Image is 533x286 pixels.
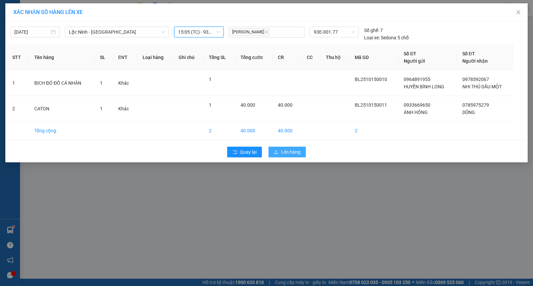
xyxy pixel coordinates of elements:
th: Tổng SL [204,45,235,70]
li: [PERSON_NAME][GEOGRAPHIC_DATA] [3,3,97,39]
td: Khác [113,70,137,96]
span: DŨNG [462,110,475,115]
td: 40.000 [272,122,301,140]
td: BỊCH ĐỎ ĐỒ CÁ NHÂN [29,70,95,96]
th: Ghi chú [173,45,204,70]
span: 0978592067 [462,77,489,82]
span: 1 [209,77,212,82]
span: close [265,30,268,34]
span: 40.000 [241,102,255,108]
li: VP VP Đồng Xoài [46,47,89,54]
button: uploadLên hàng [268,147,306,157]
li: VP VP Bình Long [3,47,46,54]
span: 15:05 (TC) - 93E-001.77 [178,27,220,37]
span: [PERSON_NAME] [230,28,269,36]
span: Lên hàng [281,148,300,156]
span: Người nhận [462,58,488,64]
th: ĐVT [113,45,137,70]
span: Loại xe: [364,34,380,41]
td: 40.000 [235,122,273,140]
span: Người gửi [404,58,425,64]
span: 0964891955 [404,77,430,82]
span: Số ĐT [462,51,475,56]
span: 40.000 [278,102,292,108]
span: BL2510150011 [355,102,387,108]
td: 1 [7,70,29,96]
th: STT [7,45,29,70]
button: rollbackQuay lại [227,147,262,157]
td: 2 [349,122,398,140]
span: upload [274,150,278,155]
span: close [516,10,521,15]
th: Loại hàng [137,45,173,70]
span: 1 [209,102,212,108]
span: HUYỀN BÌNH LONG [404,84,444,89]
span: BL2510150010 [355,77,387,82]
span: 0933669650 [404,102,430,108]
th: Tên hàng [29,45,95,70]
span: 1 [100,80,103,86]
span: Quay lại [240,148,257,156]
th: Thu hộ [320,45,350,70]
div: 7 [364,27,383,34]
span: down [161,30,165,34]
td: CATON [29,96,95,122]
th: CR [272,45,301,70]
td: Khác [113,96,137,122]
span: ÁNH HỒNG [404,110,428,115]
td: 2 [7,96,29,122]
span: Lộc Ninh - Đồng Xoài [69,27,165,37]
td: Tổng cộng [29,122,95,140]
th: SL [95,45,113,70]
span: 0785975279 [462,102,489,108]
span: XÁC NHẬN SỐ HÀNG LÊN XE [13,9,83,15]
th: CC [301,45,320,70]
span: 93E-001.77 [314,27,355,37]
button: Close [509,3,528,22]
span: Số ĐT [404,51,416,56]
div: Sedona 5 chỗ [364,34,409,41]
td: 2 [204,122,235,140]
span: NHI THỦ DẦU MỘT [462,84,502,89]
span: Số ghế: [364,27,379,34]
th: Tổng cước [235,45,273,70]
span: 1 [100,106,103,111]
th: Mã GD [349,45,398,70]
input: 15/10/2025 [14,28,50,36]
span: rollback [233,150,237,155]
